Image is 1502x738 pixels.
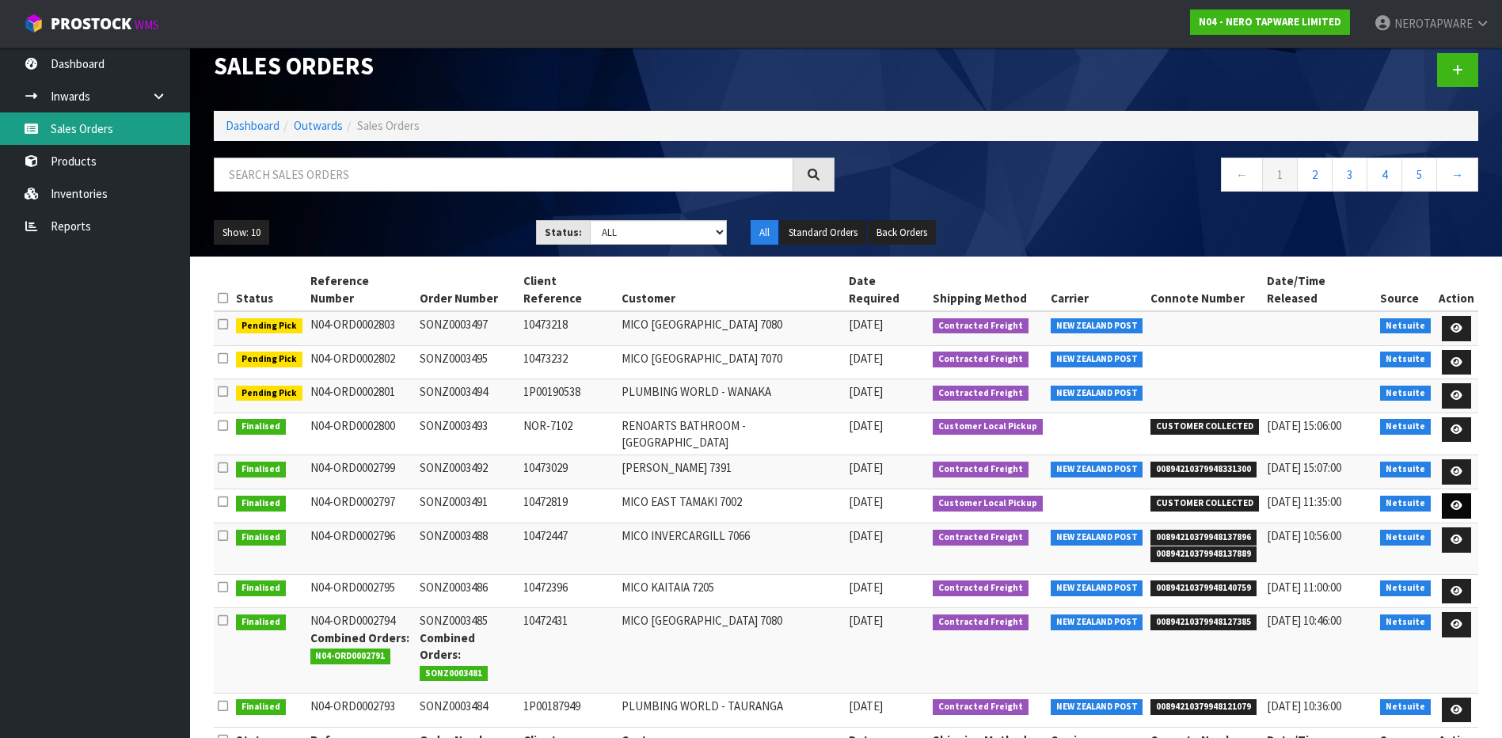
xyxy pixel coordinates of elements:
span: [DATE] 10:36:00 [1267,698,1341,713]
td: MICO [GEOGRAPHIC_DATA] 7080 [618,311,845,345]
span: Pending Pick [236,318,302,334]
th: Status [232,268,306,311]
td: N04-ORD0002802 [306,345,416,379]
span: 00894210379948121079 [1150,699,1257,715]
td: MICO INVERCARGILL 7066 [618,523,845,574]
span: NEW ZEALAND POST [1051,318,1143,334]
span: Finalised [236,496,286,512]
span: NEW ZEALAND POST [1051,699,1143,715]
td: RENOARTS BATHROOM - [GEOGRAPHIC_DATA] [618,413,845,455]
span: Contracted Freight [933,462,1029,477]
span: 00894210379948127385 [1150,614,1257,630]
span: [DATE] [849,698,883,713]
td: 10473232 [519,345,618,379]
span: Finalised [236,580,286,596]
span: [DATE] [849,317,883,332]
td: SONZ0003492 [416,455,519,489]
strong: Status: [545,226,582,239]
span: [DATE] 11:35:00 [1267,494,1341,509]
span: [DATE] [849,528,883,543]
td: 10472819 [519,489,618,523]
strong: Combined Orders: [310,630,409,645]
span: [DATE] 10:46:00 [1267,613,1341,628]
span: 00894210379948331300 [1150,462,1257,477]
a: ← [1221,158,1263,192]
td: 10473218 [519,311,618,345]
th: Client Reference [519,268,618,311]
h1: Sales Orders [214,53,835,80]
span: 00894210379948140759 [1150,580,1257,596]
button: All [751,220,778,245]
td: 10472431 [519,608,618,693]
span: [DATE] 10:56:00 [1267,528,1341,543]
span: Contracted Freight [933,352,1029,367]
span: Finalised [236,419,286,435]
span: NEW ZEALAND POST [1051,614,1143,630]
span: NEROTAPWARE [1394,16,1473,31]
span: Contracted Freight [933,318,1029,334]
td: SONZ0003495 [416,345,519,379]
span: Contracted Freight [933,530,1029,546]
span: Finalised [236,699,286,715]
td: MICO [GEOGRAPHIC_DATA] 7070 [618,345,845,379]
span: Sales Orders [357,118,420,133]
img: cube-alt.png [24,13,44,33]
td: N04-ORD0002793 [306,693,416,727]
span: Netsuite [1380,496,1431,512]
span: Netsuite [1380,352,1431,367]
span: Contracted Freight [933,386,1029,401]
td: SONZ0003497 [416,311,519,345]
nav: Page navigation [858,158,1479,196]
th: Date Required [845,268,930,311]
span: [DATE] 15:07:00 [1267,460,1341,475]
span: NEW ZEALAND POST [1051,580,1143,596]
td: SONZ0003491 [416,489,519,523]
button: Back Orders [868,220,936,245]
span: Netsuite [1380,462,1431,477]
span: [DATE] [849,384,883,399]
th: Carrier [1047,268,1147,311]
span: NEW ZEALAND POST [1051,530,1143,546]
span: Netsuite [1380,530,1431,546]
td: N04-ORD0002795 [306,574,416,608]
td: MICO KAITAIA 7205 [618,574,845,608]
td: N04-ORD0002794 [306,608,416,693]
td: N04-ORD0002800 [306,413,416,455]
td: 10473029 [519,455,618,489]
td: MICO [GEOGRAPHIC_DATA] 7080 [618,608,845,693]
span: N04-ORD0002791 [310,649,391,664]
td: [PERSON_NAME] 7391 [618,455,845,489]
input: Search sales orders [214,158,793,192]
span: SONZ0003481 [420,666,488,682]
span: NEW ZEALAND POST [1051,352,1143,367]
td: SONZ0003488 [416,523,519,574]
td: N04-ORD0002799 [306,455,416,489]
td: PLUMBING WORLD - WANAKA [618,379,845,413]
td: SONZ0003493 [416,413,519,455]
th: Date/Time Released [1263,268,1376,311]
th: Reference Number [306,268,416,311]
button: Standard Orders [780,220,866,245]
td: N04-ORD0002803 [306,311,416,345]
span: Netsuite [1380,580,1431,596]
span: Netsuite [1380,386,1431,401]
td: N04-ORD0002796 [306,523,416,574]
th: Source [1376,268,1435,311]
td: 10472396 [519,574,618,608]
a: Outwards [294,118,343,133]
td: 1P00187949 [519,693,618,727]
th: Connote Number [1146,268,1263,311]
span: CUSTOMER COLLECTED [1150,496,1259,512]
strong: Combined Orders: [420,630,475,662]
a: 3 [1332,158,1367,192]
strong: N04 - NERO TAPWARE LIMITED [1199,15,1341,29]
span: [DATE] 11:00:00 [1267,580,1341,595]
a: 5 [1401,158,1437,192]
td: 10472447 [519,523,618,574]
td: NOR-7102 [519,413,618,455]
th: Shipping Method [929,268,1047,311]
a: Dashboard [226,118,279,133]
td: SONZ0003494 [416,379,519,413]
span: [DATE] [849,494,883,509]
span: [DATE] [849,613,883,628]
